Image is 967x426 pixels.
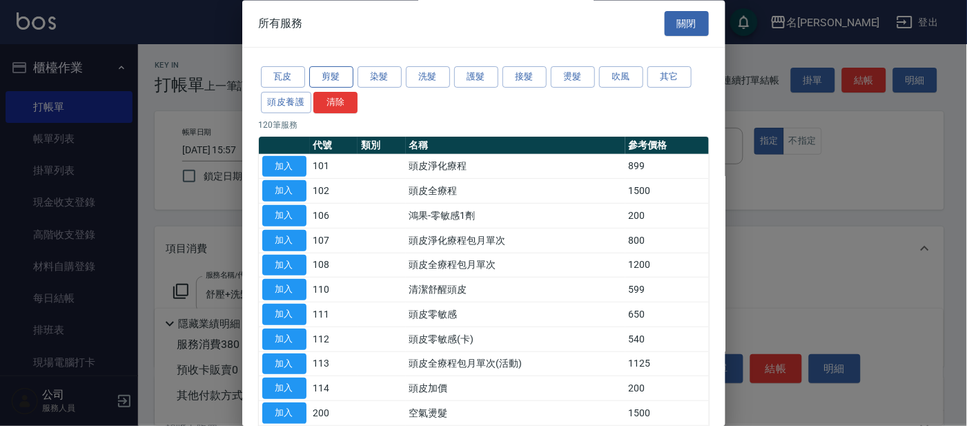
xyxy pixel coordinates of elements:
td: 1200 [625,253,709,278]
td: 112 [310,327,358,352]
td: 899 [625,155,709,180]
button: 其它 [647,67,692,88]
td: 101 [310,155,358,180]
td: 空氣燙髮 [406,401,625,426]
td: 頭皮全療程包月單次 [406,253,625,278]
button: 加入 [262,230,306,251]
td: 1500 [625,401,709,426]
td: 1500 [625,179,709,204]
td: 頭皮淨化療程包月單次 [406,229,625,253]
button: 加入 [262,255,306,276]
button: 剪髮 [309,67,353,88]
td: 114 [310,376,358,401]
td: 鴻果-零敏感1劑 [406,204,625,229]
button: 護髮 [454,67,498,88]
td: 頭皮淨化療程 [406,155,625,180]
td: 清潔舒醒頭皮 [406,278,625,302]
td: 111 [310,302,358,327]
td: 106 [310,204,358,229]
p: 120 筆服務 [259,119,709,131]
button: 加入 [262,156,306,177]
td: 108 [310,253,358,278]
button: 清除 [313,92,358,113]
td: 650 [625,302,709,327]
button: 加入 [262,304,306,326]
button: 瓦皮 [261,67,305,88]
td: 頭皮全療程包月單次(活動) [406,352,625,377]
span: 所有服務 [259,17,303,30]
button: 關閉 [665,11,709,37]
th: 代號 [310,137,358,155]
td: 200 [625,204,709,229]
button: 加入 [262,354,306,375]
th: 類別 [358,137,406,155]
button: 頭皮養護 [261,92,312,113]
button: 加入 [262,181,306,202]
td: 800 [625,229,709,253]
td: 540 [625,327,709,352]
td: 頭皮加價 [406,376,625,401]
button: 燙髮 [551,67,595,88]
th: 名稱 [406,137,625,155]
button: 加入 [262,329,306,350]
button: 染髮 [358,67,402,88]
button: 洗髮 [406,67,450,88]
button: 接髮 [502,67,547,88]
td: 102 [310,179,358,204]
button: 加入 [262,403,306,425]
th: 參考價格 [625,137,709,155]
td: 107 [310,229,358,253]
td: 200 [625,376,709,401]
button: 加入 [262,280,306,301]
button: 吹風 [599,67,643,88]
td: 頭皮零敏感(卡) [406,327,625,352]
td: 200 [310,401,358,426]
td: 113 [310,352,358,377]
td: 599 [625,278,709,302]
td: 頭皮零敏感 [406,302,625,327]
button: 加入 [262,206,306,227]
td: 1125 [625,352,709,377]
td: 頭皮全療程 [406,179,625,204]
button: 加入 [262,378,306,400]
td: 110 [310,278,358,302]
